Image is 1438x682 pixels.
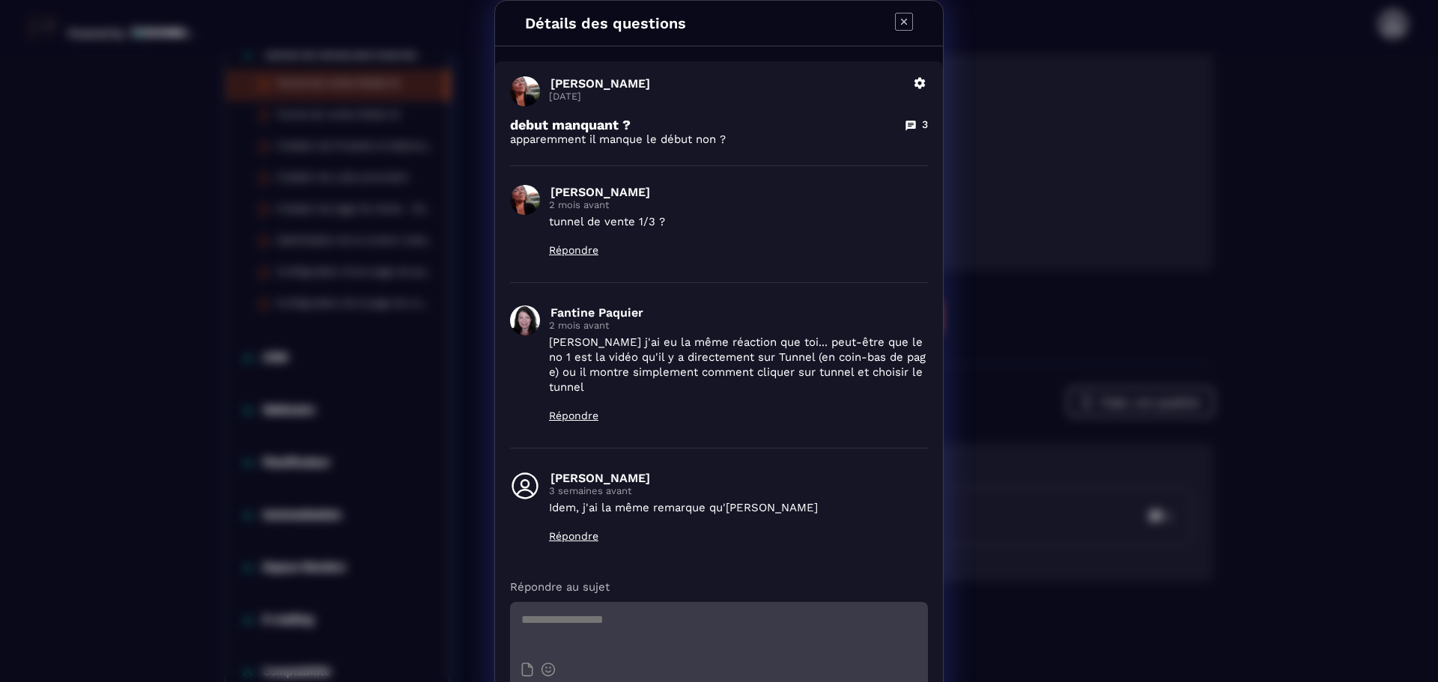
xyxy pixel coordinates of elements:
p: Répondre [549,409,928,421]
p: Répondre au sujet [510,579,928,594]
p: 2 mois avant [549,199,928,210]
p: debut manquant ? [510,117,631,133]
p: Idem, j'ai la même remarque qu'[PERSON_NAME] [549,500,928,515]
p: tunnel de vente 1/3 ? [549,214,928,229]
p: Répondre [549,530,928,542]
p: Fantine Paquier [550,305,928,320]
p: [PERSON_NAME] [550,471,928,485]
p: 3 semaines avant [549,485,928,496]
p: apparemment il manque le début non ? [510,133,928,147]
p: 3 [922,118,928,132]
p: Répondre [549,244,928,256]
p: 2 mois avant [549,320,928,331]
p: [PERSON_NAME] [550,185,928,199]
p: [DATE] [549,91,904,102]
h4: Détails des questions [525,14,686,32]
p: [PERSON_NAME] [550,76,904,91]
p: [PERSON_NAME] j'ai eu la même réaction que toi... peut-être que le no 1 est la vidéo qu'il y a di... [549,335,928,395]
